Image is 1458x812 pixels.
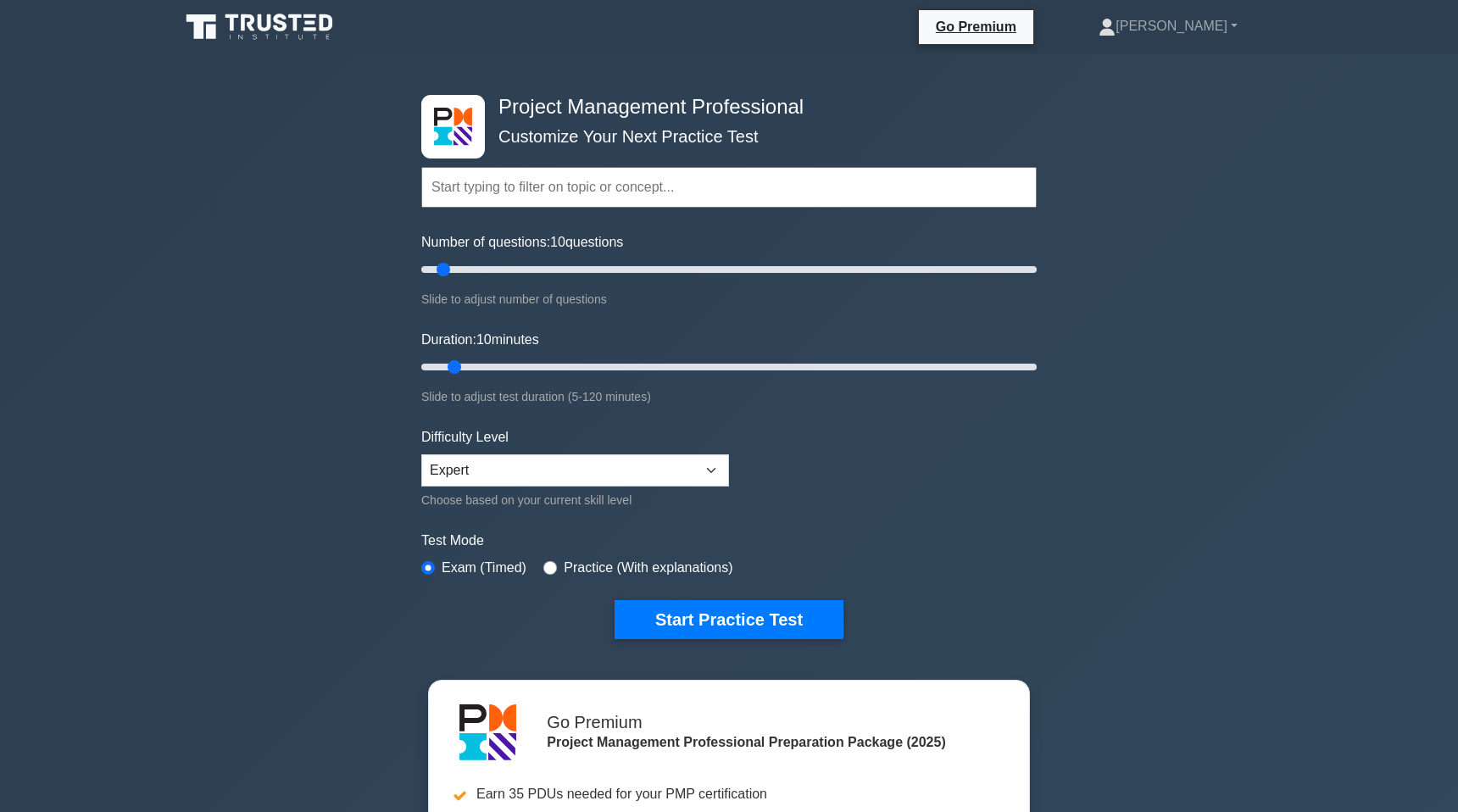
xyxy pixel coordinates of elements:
button: Start Practice Test [615,600,843,639]
a: Go Premium [926,16,1027,37]
label: Number of questions: questions [421,232,623,253]
div: Slide to adjust test duration (5-120 minutes) [421,387,1037,407]
a: [PERSON_NAME] [1058,9,1278,43]
label: Test Mode [421,531,1037,551]
label: Difficulty Level [421,427,509,448]
div: Choose based on your current skill level [421,490,729,510]
div: Slide to adjust number of questions [421,289,1037,309]
label: Duration: minutes [421,330,539,350]
label: Practice (With explanations) [564,558,732,578]
h4: Project Management Professional [492,95,954,120]
span: 10 [550,235,565,249]
input: Start typing to filter on topic or concept... [421,167,1037,208]
label: Exam (Timed) [442,558,526,578]
span: 10 [476,332,492,347]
